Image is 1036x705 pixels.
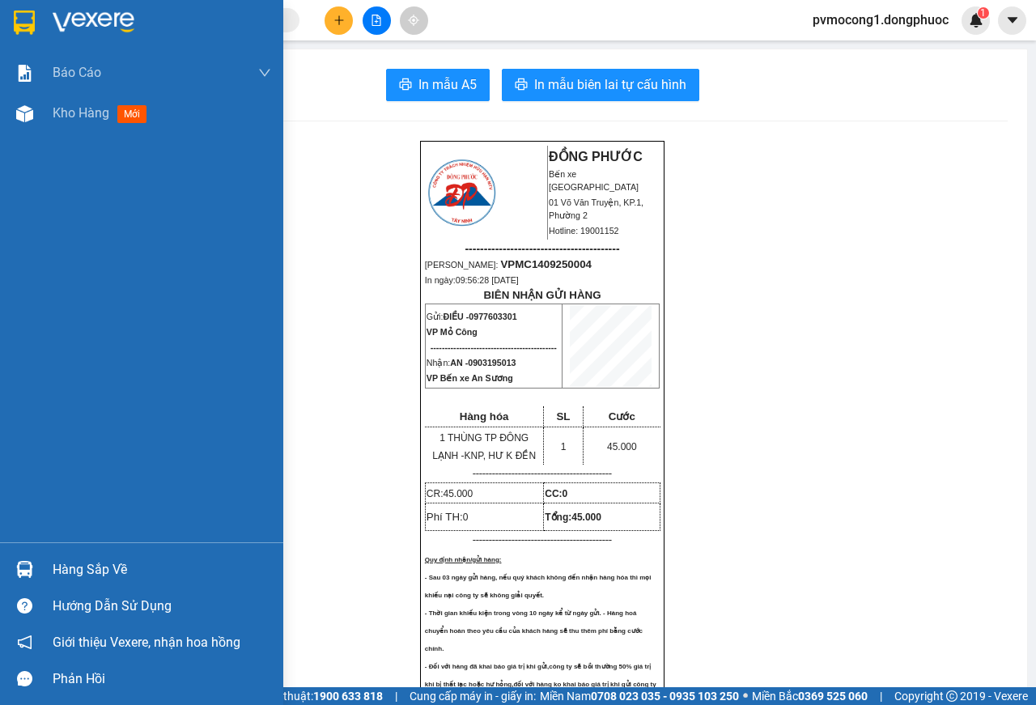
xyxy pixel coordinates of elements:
span: 45.000 [607,441,637,452]
span: down [258,66,271,79]
span: 09:56:28 [DATE] [36,117,99,127]
span: Hotline: 19001152 [128,72,198,82]
span: 0977603301 [469,312,516,321]
span: printer [515,78,528,93]
span: notification [17,635,32,650]
button: caret-down [998,6,1026,35]
span: - Thời gian khiếu kiện trong vòng 10 ngày kể từ ngày gửi. - Hàng hoá chuyển hoàn theo yêu cầu của... [425,609,643,652]
span: 45.000 [443,488,473,499]
span: ----------------------------------------- [465,242,619,255]
span: copyright [946,690,957,702]
span: printer [399,78,412,93]
span: KNP, HƯ K ĐỀN [465,450,536,461]
span: [PERSON_NAME]: [5,104,172,114]
span: 01 Võ Văn Truyện, KP.1, Phường 2 [549,197,643,220]
span: In mẫu biên lai tự cấu hình [534,74,686,95]
span: In ngày: [425,275,519,285]
span: Phí TH: [427,511,469,523]
button: printerIn mẫu biên lai tự cấu hình [502,69,699,101]
span: ----------------------------------------- [44,87,198,100]
span: question-circle [17,598,32,614]
span: Cước [609,410,635,423]
span: mới [117,105,146,123]
span: aim [408,15,419,26]
button: plus [325,6,353,35]
span: Kho hàng [53,105,109,121]
button: aim [400,6,428,35]
span: 45.000 [571,512,601,523]
span: 0 [563,488,568,499]
span: Hỗ trợ kỹ thuật: [236,687,383,705]
img: solution-icon [16,65,33,82]
span: file-add [371,15,382,26]
span: pvmocong1.dongphuoc [800,10,962,30]
img: logo-vxr [14,11,35,35]
span: AN - [450,358,516,367]
div: Hàng sắp về [53,558,271,582]
button: file-add [363,6,391,35]
span: CR: [427,488,473,499]
strong: ĐỒNG PHƯỚC [128,9,222,23]
span: 1 [980,7,986,19]
strong: 1900 633 818 [313,690,383,703]
span: [PERSON_NAME]: [425,260,592,270]
span: In mẫu A5 [418,74,477,95]
span: Tổng: [545,512,601,523]
span: Gửi: [427,312,517,321]
span: ĐIỀU - [443,312,516,321]
span: In ngày: [5,117,99,127]
span: ⚪️ [743,693,748,699]
span: Nhận: [427,358,516,367]
div: Phản hồi [53,667,271,691]
span: VP Bến xe An Sương [427,373,513,383]
span: message [17,671,32,686]
img: warehouse-icon [16,561,33,578]
span: 01 Võ Văn Truyện, KP.1, Phường 2 [128,49,223,69]
span: 1 [561,441,567,452]
span: - Sau 03 ngày gửi hàng, nếu quý khách không đến nhận hàng hóa thì mọi khiếu nại công ty sẽ không ... [425,574,652,599]
span: caret-down [1005,13,1020,28]
span: VPMC1409250004 [81,103,172,115]
span: Miền Nam [540,687,739,705]
p: ------------------------------------------- [425,533,660,546]
span: SL [556,410,570,423]
span: 0903195013 [468,358,516,367]
span: Hotline: 19001152 [549,226,619,236]
span: Miền Bắc [752,687,868,705]
span: 09:56:28 [DATE] [456,275,519,285]
strong: 0708 023 035 - 0935 103 250 [591,690,739,703]
img: warehouse-icon [16,105,33,122]
span: Quy định nhận/gửi hàng: [425,556,502,563]
strong: 0369 525 060 [798,690,868,703]
span: Giới thiệu Vexere, nhận hoa hồng [53,632,240,652]
span: Cung cấp máy in - giấy in: [410,687,536,705]
span: VPMC1409250004 [500,258,592,270]
img: icon-new-feature [969,13,983,28]
strong: BIÊN NHẬN GỬI HÀNG [483,289,601,301]
span: Hàng hóa [460,410,509,423]
span: | [880,687,882,705]
img: logo [6,10,78,81]
p: ------------------------------------------- [425,467,660,480]
strong: ĐỒNG PHƯỚC [549,150,643,164]
span: plus [333,15,345,26]
span: Báo cáo [53,62,101,83]
span: | [395,687,397,705]
img: logo [426,157,498,228]
span: 1 THÙNG TP ĐÔNG LẠNH - [432,432,536,461]
sup: 1 [978,7,989,19]
span: Bến xe [GEOGRAPHIC_DATA] [549,169,639,192]
button: printerIn mẫu A5 [386,69,490,101]
span: 0 [463,512,469,523]
span: Bến xe [GEOGRAPHIC_DATA] [128,26,218,46]
span: VP Mỏ Công [427,327,478,337]
div: Hướng dẫn sử dụng [53,594,271,618]
span: -------------------------------------------- [431,342,557,352]
strong: CC: [545,488,567,499]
